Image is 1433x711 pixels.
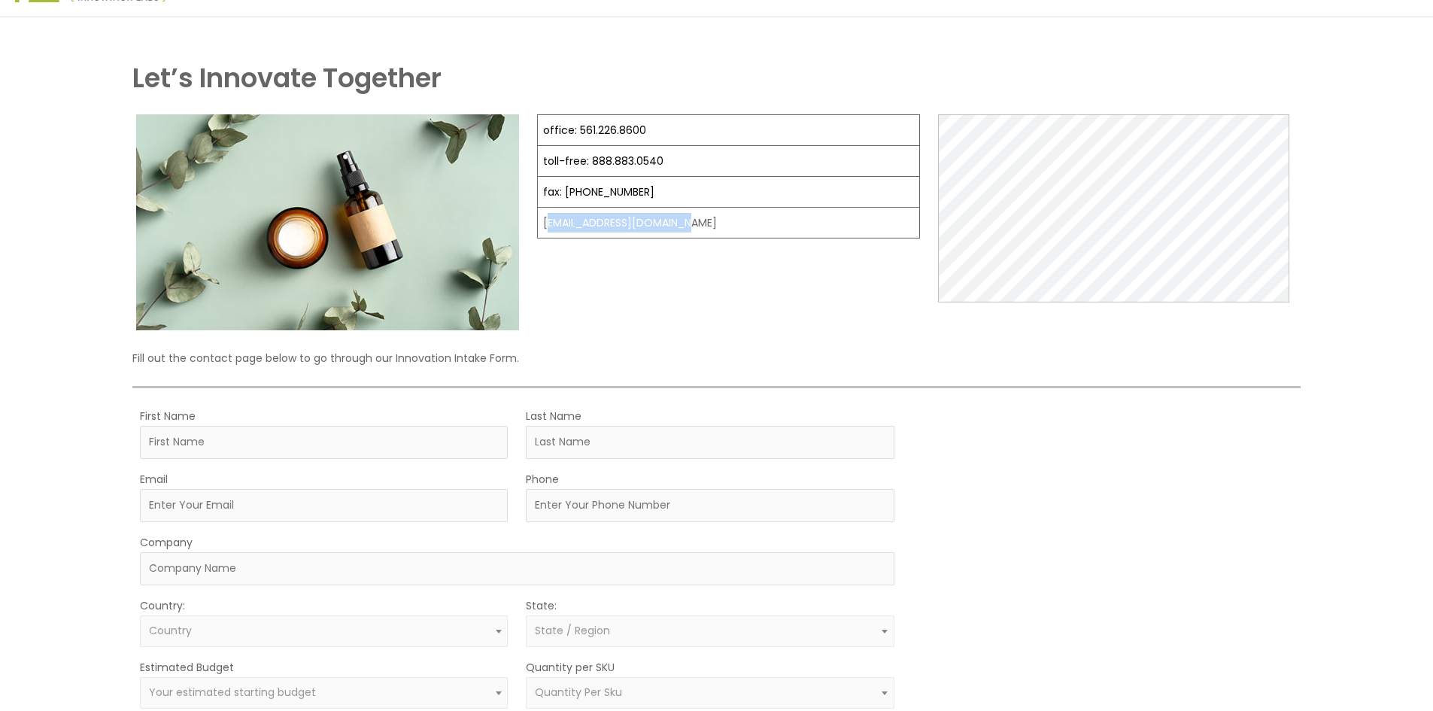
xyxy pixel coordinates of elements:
[132,348,1300,368] p: Fill out the contact page below to go through our Innovation Intake Form.
[149,623,192,638] span: Country
[140,533,193,552] label: Company
[543,184,654,199] a: fax: [PHONE_NUMBER]
[136,114,519,330] img: Contact page image for private label skincare manufacturer Cosmetic solutions shows a skin care b...
[538,208,920,239] td: [EMAIL_ADDRESS][DOMAIN_NAME]
[140,489,508,522] input: Enter Your Email
[543,153,663,169] a: toll-free: 888.883.0540
[526,469,559,489] label: Phone
[526,658,615,677] label: Quantity per SKU
[526,596,557,615] label: State:
[535,623,610,638] span: State / Region
[526,489,894,522] input: Enter Your Phone Number
[149,685,316,700] span: Your estimated starting budget
[535,685,622,700] span: Quantity Per Sku
[140,552,894,585] input: Company Name
[140,406,196,426] label: First Name
[132,59,442,96] strong: Let’s Innovate Together
[526,426,894,459] input: Last Name
[140,426,508,459] input: First Name
[140,596,185,615] label: Country:
[543,123,646,138] a: office: 561.226.8600
[140,469,168,489] label: Email
[140,658,234,677] label: Estimated Budget
[526,406,581,426] label: Last Name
